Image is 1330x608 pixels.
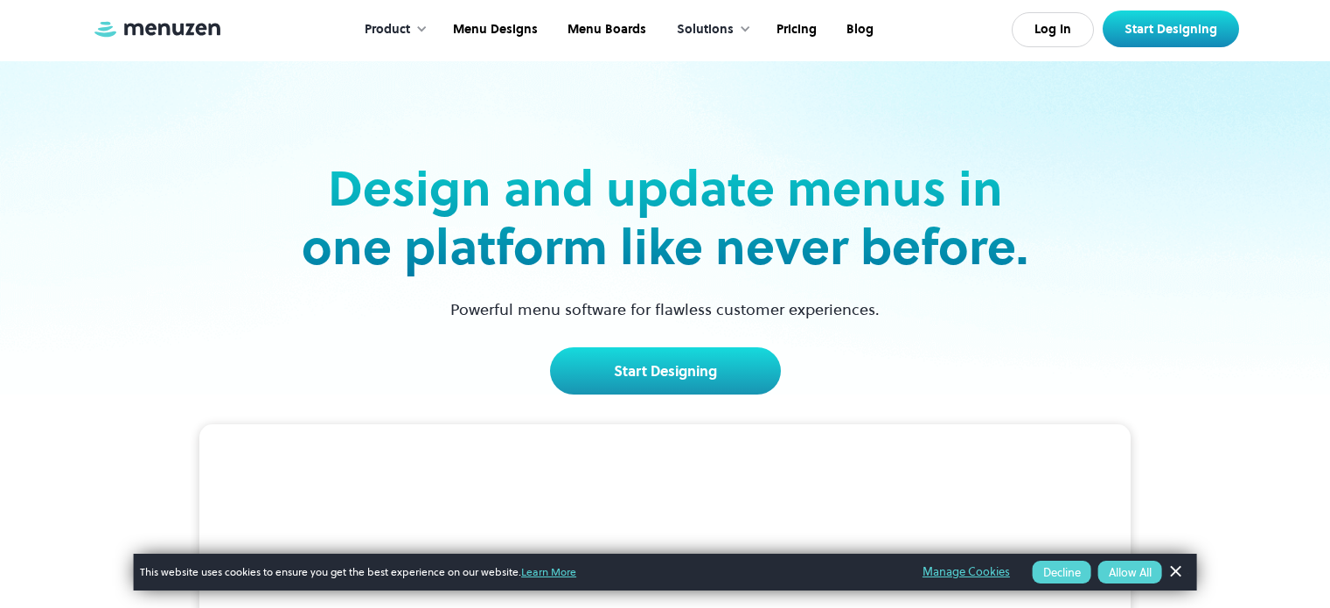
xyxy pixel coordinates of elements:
div: Product [347,3,436,57]
a: Start Designing [1103,10,1239,47]
a: Dismiss Banner [1162,559,1188,585]
a: Manage Cookies [923,563,1010,582]
span: This website uses cookies to ensure you get the best experience on our website. [140,564,898,580]
div: Solutions [659,3,760,57]
p: Powerful menu software for flawless customer experiences. [428,297,902,321]
a: Log In [1012,12,1094,47]
a: Pricing [760,3,830,57]
div: Solutions [677,20,734,39]
a: Menu Designs [436,3,551,57]
button: Decline [1033,561,1091,584]
div: Product [365,20,410,39]
a: Menu Boards [551,3,659,57]
a: Start Designing [550,347,781,395]
a: Blog [830,3,887,57]
button: Allow All [1098,561,1162,584]
a: Learn More [521,564,576,579]
h2: Design and update menus in one platform like never before. [296,159,1034,276]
